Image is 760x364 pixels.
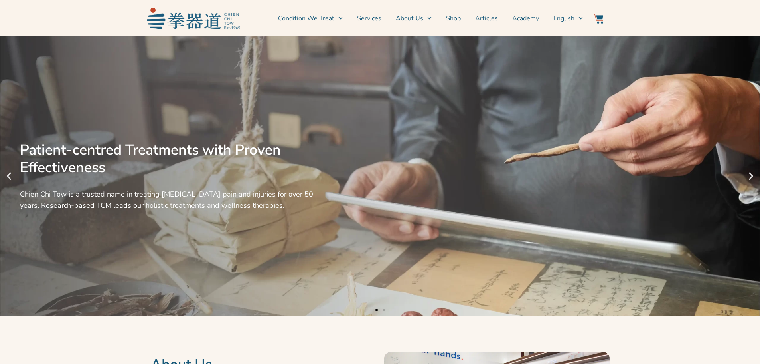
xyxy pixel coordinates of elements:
span: English [553,14,574,23]
span: Go to slide 1 [375,309,378,311]
a: Services [357,8,381,28]
div: Patient-centred Treatments with Proven Effectiveness [20,141,315,177]
a: Shop [446,8,461,28]
a: About Us [396,8,432,28]
div: Next slide [746,171,756,181]
nav: Menu [244,8,583,28]
div: Previous slide [4,171,14,181]
img: Website Icon-03 [594,14,603,24]
a: Condition We Treat [278,8,343,28]
a: Academy [512,8,539,28]
span: Go to slide 2 [383,309,385,311]
a: Switch to English [553,8,583,28]
a: Articles [475,8,498,28]
div: Chien Chi Tow is a trusted name in treating [MEDICAL_DATA] pain and injuries for over 50 years. R... [20,189,315,211]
